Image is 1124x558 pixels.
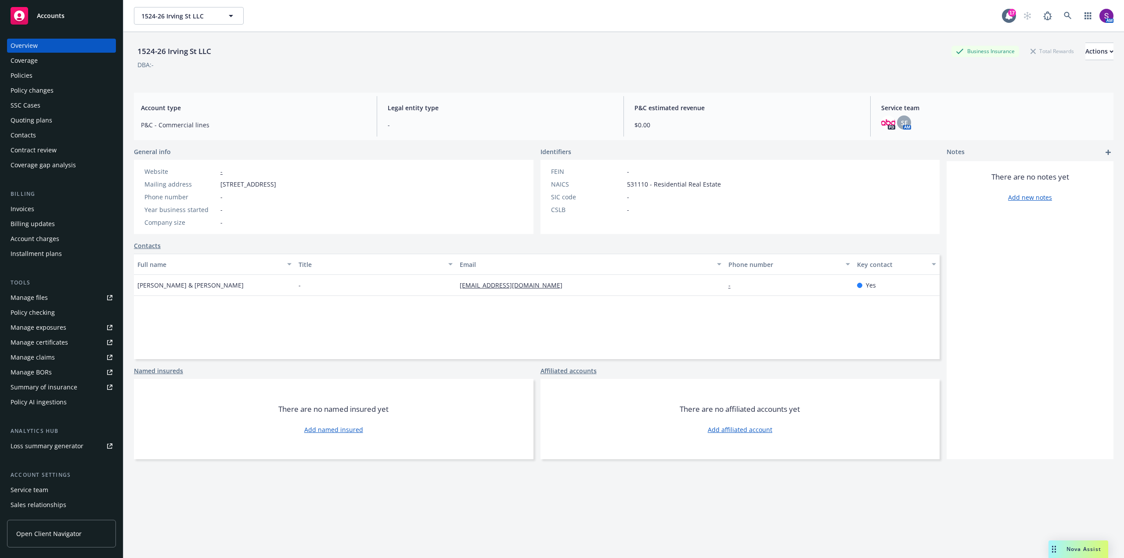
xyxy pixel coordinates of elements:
span: There are no affiliated accounts yet [680,404,800,414]
span: - [220,218,223,227]
div: Tools [7,278,116,287]
a: Billing updates [7,217,116,231]
a: Coverage [7,54,116,68]
div: Total Rewards [1026,46,1078,57]
div: Policy checking [11,306,55,320]
div: Account settings [7,471,116,479]
div: Policy changes [11,83,54,97]
div: DBA: - [137,60,154,69]
a: Coverage gap analysis [7,158,116,172]
a: Policies [7,68,116,83]
div: 17 [1008,9,1016,17]
span: - [627,205,629,214]
span: Accounts [37,12,65,19]
span: 1524-26 Irving St LLC [141,11,217,21]
a: Loss summary generator [7,439,116,453]
span: 531110 - Residential Real Estate [627,180,721,189]
span: - [627,167,629,176]
button: 1524-26 Irving St LLC [134,7,244,25]
a: Overview [7,39,116,53]
a: Switch app [1079,7,1097,25]
div: Mailing address [144,180,217,189]
span: [PERSON_NAME] & [PERSON_NAME] [137,281,244,290]
a: Summary of insurance [7,380,116,394]
div: 1524-26 Irving St LLC [134,46,215,57]
a: Account charges [7,232,116,246]
a: Policy checking [7,306,116,320]
span: P&C estimated revenue [634,103,860,112]
a: Contract review [7,143,116,157]
a: Contacts [7,128,116,142]
span: - [220,192,223,202]
a: Quoting plans [7,113,116,127]
button: Actions [1085,43,1113,60]
img: photo [881,115,895,130]
a: Policy AI ingestions [7,395,116,409]
div: Billing [7,190,116,198]
div: Website [144,167,217,176]
div: Coverage gap analysis [11,158,76,172]
div: Email [460,260,712,269]
div: Business Insurance [951,46,1019,57]
a: Add named insured [304,425,363,434]
button: Full name [134,254,295,275]
div: Manage files [11,291,48,305]
div: Title [299,260,443,269]
a: Named insureds [134,366,183,375]
div: Service team [11,483,48,497]
div: Key contact [857,260,926,269]
span: $0.00 [634,120,860,130]
span: [STREET_ADDRESS] [220,180,276,189]
div: Summary of insurance [11,380,77,394]
a: Invoices [7,202,116,216]
a: SSC Cases [7,98,116,112]
a: - [728,281,738,289]
a: Contacts [134,241,161,250]
div: Full name [137,260,282,269]
button: Phone number [725,254,854,275]
span: Legal entity type [388,103,613,112]
div: SSC Cases [11,98,40,112]
span: - [627,192,629,202]
div: Manage certificates [11,335,68,349]
div: Sales relationships [11,498,66,512]
div: SIC code [551,192,623,202]
a: [EMAIL_ADDRESS][DOMAIN_NAME] [460,281,569,289]
button: Nova Assist [1048,540,1108,558]
div: FEIN [551,167,623,176]
div: Phone number [728,260,841,269]
div: Analytics hub [7,427,116,436]
div: Year business started [144,205,217,214]
div: Contract review [11,143,57,157]
div: Overview [11,39,38,53]
div: Phone number [144,192,217,202]
div: CSLB [551,205,623,214]
span: Identifiers [540,147,571,156]
a: Add affiliated account [708,425,772,434]
a: Accounts [7,4,116,28]
img: photo [1099,9,1113,23]
div: Policy AI ingestions [11,395,67,409]
a: Manage BORs [7,365,116,379]
a: Sales relationships [7,498,116,512]
a: Service team [7,483,116,497]
div: Billing updates [11,217,55,231]
span: General info [134,147,171,156]
span: There are no notes yet [991,172,1069,182]
a: add [1103,147,1113,158]
a: Manage certificates [7,335,116,349]
span: Yes [866,281,876,290]
span: - [299,281,301,290]
a: Affiliated accounts [540,366,597,375]
div: Policies [11,68,32,83]
button: Email [456,254,725,275]
a: Manage exposures [7,320,116,335]
div: Manage claims [11,350,55,364]
div: Invoices [11,202,34,216]
button: Key contact [854,254,940,275]
a: Policy changes [7,83,116,97]
div: Manage exposures [11,320,66,335]
span: Service team [881,103,1106,112]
